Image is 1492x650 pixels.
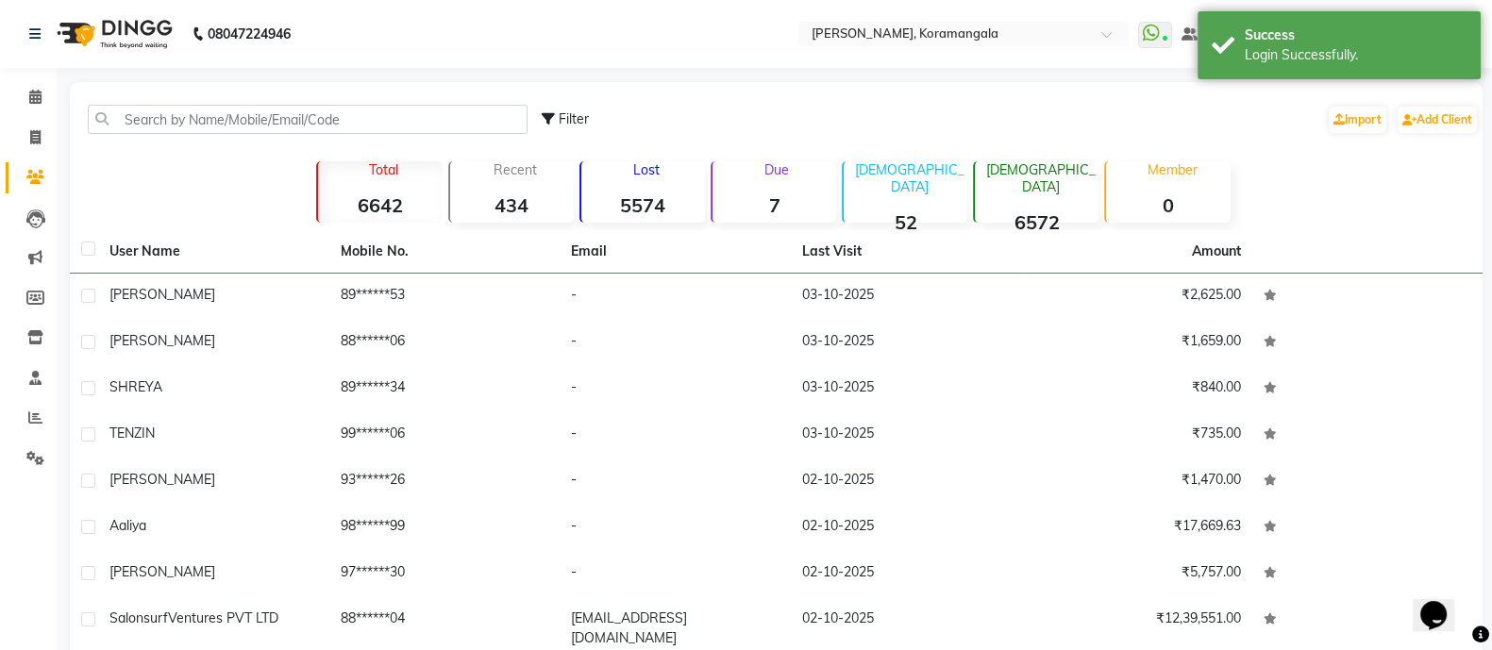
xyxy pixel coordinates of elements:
[791,230,1022,274] th: Last Visit
[1021,320,1252,366] td: ₹1,659.00
[560,505,791,551] td: -
[1245,45,1467,65] div: Login Successfully.
[791,505,1022,551] td: 02-10-2025
[791,551,1022,597] td: 02-10-2025
[559,110,589,127] span: Filter
[975,210,1098,234] strong: 6572
[109,471,215,488] span: [PERSON_NAME]
[1181,230,1252,273] th: Amount
[1021,551,1252,597] td: ₹5,757.00
[326,161,442,178] p: Total
[1114,161,1230,178] p: Member
[208,8,291,60] b: 08047224946
[109,286,215,303] span: [PERSON_NAME]
[560,230,791,274] th: Email
[581,193,705,217] strong: 5574
[560,274,791,320] td: -
[168,609,278,626] span: Ventures PVT LTD
[589,161,705,178] p: Lost
[1413,575,1473,631] iframe: chat widget
[791,366,1022,412] td: 03-10-2025
[318,193,442,217] strong: 6642
[88,105,528,134] input: Search by Name/Mobile/Email/Code
[1398,107,1477,133] a: Add Client
[791,458,1022,505] td: 02-10-2025
[109,378,162,395] span: SHREYA
[791,320,1022,366] td: 03-10-2025
[109,332,215,349] span: [PERSON_NAME]
[1021,274,1252,320] td: ₹2,625.00
[109,517,146,534] span: Aaliya
[98,230,329,274] th: User Name
[458,161,574,178] p: Recent
[329,230,561,274] th: Mobile No.
[560,412,791,458] td: -
[851,161,967,195] p: [DEMOGRAPHIC_DATA]
[791,412,1022,458] td: 03-10-2025
[982,161,1098,195] p: [DEMOGRAPHIC_DATA]
[560,320,791,366] td: -
[109,609,168,626] span: Salonsurf
[560,366,791,412] td: -
[791,274,1022,320] td: 03-10-2025
[450,193,574,217] strong: 434
[1021,366,1252,412] td: ₹840.00
[716,161,836,178] p: Due
[560,551,791,597] td: -
[1021,412,1252,458] td: ₹735.00
[48,8,177,60] img: logo
[1106,193,1230,217] strong: 0
[560,458,791,505] td: -
[1329,107,1386,133] a: Import
[1021,505,1252,551] td: ₹17,669.63
[712,193,836,217] strong: 7
[109,425,155,442] span: TENZIN
[1021,458,1252,505] td: ₹1,470.00
[844,210,967,234] strong: 52
[109,563,215,580] span: [PERSON_NAME]
[1245,25,1467,45] div: Success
